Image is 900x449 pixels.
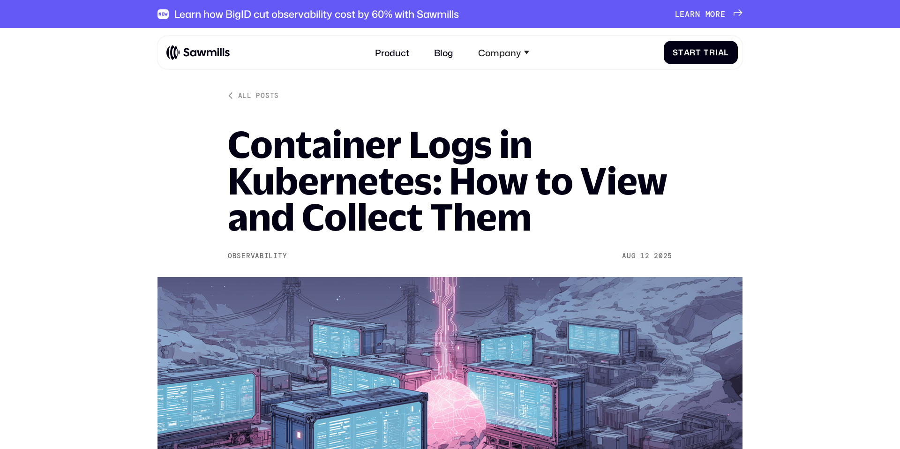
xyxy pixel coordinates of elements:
span: r [709,48,715,57]
div: 2025 [654,252,672,260]
a: StartTrial [664,41,738,64]
span: r [690,9,695,19]
span: a [684,48,690,57]
span: o [710,9,715,19]
span: l [724,48,729,57]
span: n [695,9,700,19]
div: 12 [640,252,649,260]
a: Product [368,40,416,65]
div: Aug [622,252,636,260]
div: Learn how BigID cut observability cost by 60% with Sawmills [174,8,459,20]
div: All posts [238,91,279,100]
span: S [673,48,678,57]
span: r [690,48,696,57]
span: L [675,9,680,19]
div: Observability [228,252,287,260]
span: m [705,9,711,19]
span: e [720,9,726,19]
span: a [685,9,690,19]
span: r [715,9,720,19]
a: Blog [427,40,460,65]
a: Learnmore [675,9,742,19]
span: t [678,48,684,57]
span: e [680,9,685,19]
span: a [718,48,724,57]
div: Company [478,47,521,58]
h1: Container Logs in Kubernetes: How to View and Collect Them [228,126,672,235]
a: All posts [228,91,279,100]
span: T [704,48,709,57]
span: i [715,48,718,57]
div: Company [471,40,536,65]
span: t [696,48,701,57]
